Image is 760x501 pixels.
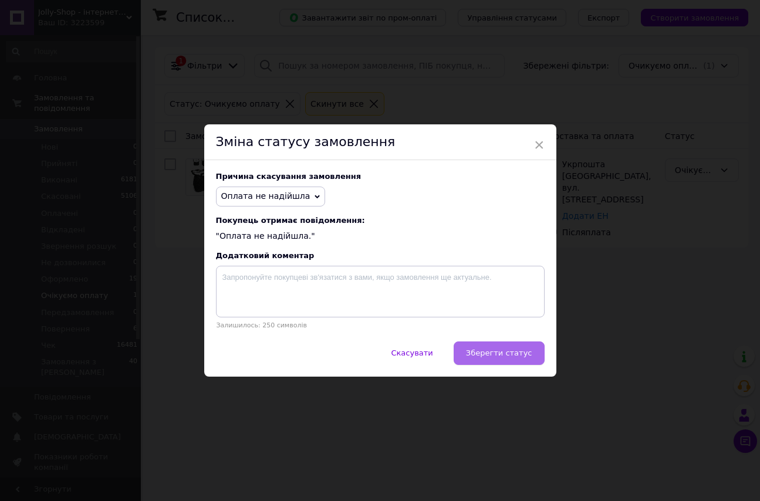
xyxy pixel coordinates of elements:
[391,348,433,357] span: Скасувати
[216,216,545,242] div: "Оплата не надійшла."
[216,216,545,225] span: Покупець отримає повідомлення:
[534,135,545,155] span: ×
[204,124,556,160] div: Зміна статусу замовлення
[379,341,445,365] button: Скасувати
[216,251,545,260] div: Додатковий коментар
[221,191,310,201] span: Оплата не надійшла
[216,321,545,329] p: Залишилось: 250 символів
[466,348,532,357] span: Зберегти статус
[216,172,545,181] div: Причина скасування замовлення
[454,341,545,365] button: Зберегти статус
